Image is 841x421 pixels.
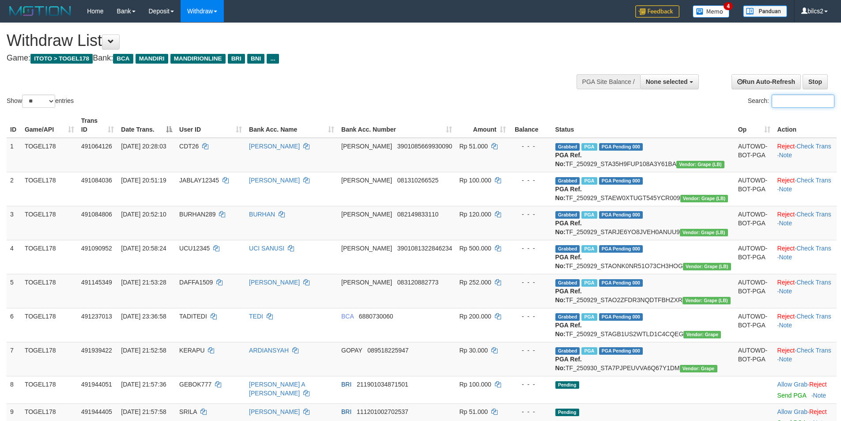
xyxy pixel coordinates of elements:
[774,240,837,274] td: · ·
[170,54,226,64] span: MANDIRIONLINE
[397,245,453,252] span: Copy 3901081322846234 to clipboard
[341,177,392,184] span: [PERSON_NAME]
[555,279,580,287] span: Grabbed
[513,407,548,416] div: - - -
[121,347,166,354] span: [DATE] 21:52:58
[555,177,580,185] span: Grabbed
[796,313,831,320] a: Check Trans
[397,143,453,150] span: Copy 3901085669930090 to clipboard
[796,211,831,218] a: Check Trans
[635,5,679,18] img: Feedback.jpg
[777,381,809,388] span: ·
[555,211,580,219] span: Grabbed
[513,278,548,287] div: - - -
[552,274,735,308] td: TF_250929_STAO2ZFDR3NQDTFBHZXR
[179,381,211,388] span: GEBOK777
[809,381,827,388] a: Reject
[777,211,795,218] a: Reject
[179,177,219,184] span: JABLAY12345
[683,297,731,304] span: Vendor URL: https://dashboard.q2checkout.com/secure
[121,279,166,286] span: [DATE] 21:53:28
[179,211,215,218] span: BURHAN289
[555,356,582,372] b: PGA Ref. No:
[341,279,392,286] span: [PERSON_NAME]
[21,113,78,138] th: Game/API: activate to sort column ascending
[774,138,837,172] td: · ·
[581,313,597,321] span: Marked by bilcs1
[179,279,213,286] span: DAFFA1509
[779,288,792,295] a: Note
[555,254,582,269] b: PGA Ref. No:
[179,408,197,415] span: SRILA
[7,240,21,274] td: 4
[459,211,491,218] span: Rp 120.000
[7,172,21,206] td: 2
[796,143,831,150] a: Check Trans
[513,380,548,389] div: - - -
[555,220,582,235] b: PGA Ref. No:
[341,313,354,320] span: BCA
[581,143,597,151] span: Marked by bilcs1
[735,138,774,172] td: AUTOWD-BOT-PGA
[267,54,279,64] span: ...
[456,113,509,138] th: Amount: activate to sort column ascending
[341,245,392,252] span: [PERSON_NAME]
[779,254,792,261] a: Note
[81,381,112,388] span: 491944051
[341,143,392,150] span: [PERSON_NAME]
[581,279,597,287] span: Marked by bilcs1
[245,113,338,138] th: Bank Acc. Name: activate to sort column ascending
[397,211,438,218] span: Copy 082149833110 to clipboard
[459,313,491,320] span: Rp 200.000
[249,347,289,354] a: ARDIANSYAH
[555,143,580,151] span: Grabbed
[249,143,300,150] a: [PERSON_NAME]
[21,172,78,206] td: TOGEL178
[680,229,728,236] span: Vendor URL: https://dashboard.q2checkout.com/secure
[796,177,831,184] a: Check Trans
[341,381,351,388] span: BRI
[599,313,643,321] span: PGA Pending
[7,4,74,18] img: MOTION_logo.png
[7,376,21,403] td: 8
[735,240,774,274] td: AUTOWD-BOT-PGA
[117,113,176,138] th: Date Trans.: activate to sort column descending
[555,313,580,321] span: Grabbed
[735,308,774,342] td: AUTOWD-BOT-PGA
[21,138,78,172] td: TOGEL178
[748,95,834,108] label: Search:
[555,409,579,416] span: Pending
[555,381,579,389] span: Pending
[81,143,112,150] span: 491064126
[30,54,93,64] span: ITOTO > TOGEL178
[599,347,643,355] span: PGA Pending
[581,245,597,253] span: Marked by bilcs1
[581,177,597,185] span: Marked by bilcs1
[509,113,551,138] th: Balance
[777,408,809,415] span: ·
[680,365,717,372] span: Vendor URL: https://settle31.1velocity.biz
[7,113,21,138] th: ID
[81,279,112,286] span: 491145349
[179,143,199,150] span: CDT26
[7,95,74,108] label: Show entries
[459,245,491,252] span: Rp 500.000
[249,211,275,218] a: BURHAN
[136,54,168,64] span: MANDIRI
[777,392,806,399] a: Send PGA
[683,331,721,338] span: Vendor URL: https://settle31.1velocity.biz
[777,313,795,320] a: Reject
[599,245,643,253] span: PGA Pending
[552,308,735,342] td: TF_250929_STAGB1US2WTLD1C4CQEG
[21,376,78,403] td: TOGEL178
[249,313,263,320] a: TEDI
[774,206,837,240] td: · ·
[367,347,408,354] span: Copy 089518225947 to clipboard
[7,308,21,342] td: 6
[249,279,300,286] a: [PERSON_NAME]
[7,138,21,172] td: 1
[555,152,582,167] b: PGA Ref. No:
[397,177,438,184] span: Copy 081310266525 to clipboard
[680,195,728,202] span: Vendor URL: https://dashboard.q2checkout.com/secure
[774,376,837,403] td: ·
